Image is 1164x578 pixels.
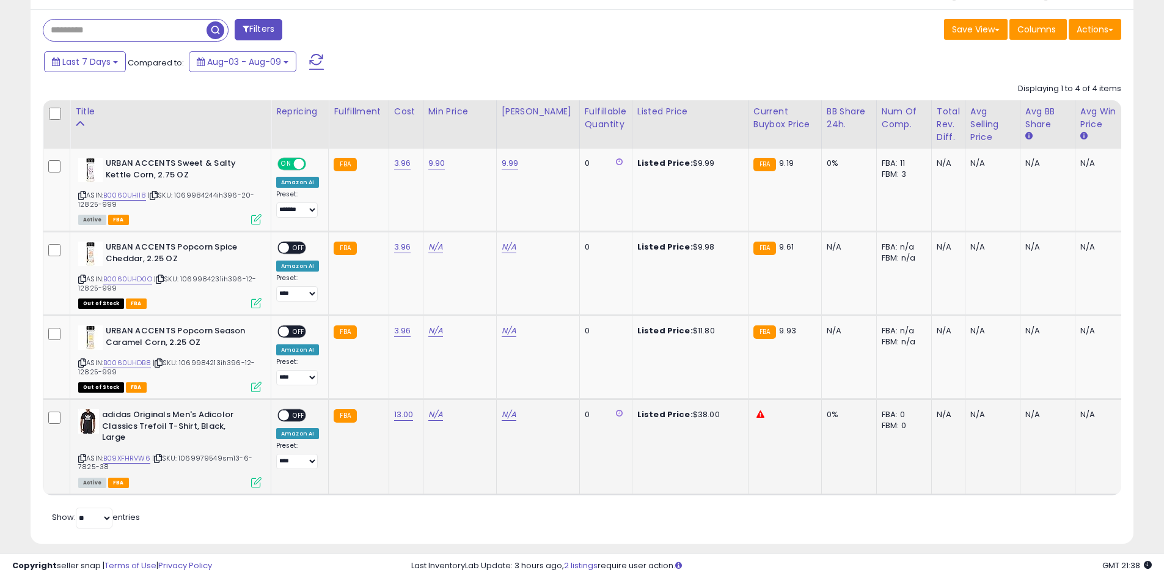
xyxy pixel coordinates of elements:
[637,409,739,420] div: $38.00
[827,242,867,253] div: N/A
[276,358,319,385] div: Preset:
[106,325,254,351] b: URBAN ACCENTS Popcorn Season Caramel Corn, 2.25 OZ
[1025,325,1066,336] div: N/A
[585,242,623,253] div: 0
[1080,242,1121,253] div: N/A
[126,298,147,309] span: FBA
[937,325,956,336] div: N/A
[1080,158,1121,169] div: N/A
[108,215,129,225] span: FBA
[1025,131,1033,142] small: Avg BB Share.
[279,159,294,169] span: ON
[882,242,922,253] div: FBA: n/a
[882,336,922,347] div: FBM: n/a
[637,241,693,253] b: Listed Price:
[1025,409,1066,420] div: N/A
[104,560,156,571] a: Terms of Use
[78,190,254,209] span: | SKU: 1069984244ih396-20-12825-999
[428,157,445,169] a: 9.90
[944,19,1008,40] button: Save View
[937,105,960,144] div: Total Rev. Diff.
[12,560,57,571] strong: Copyright
[970,105,1015,144] div: Avg Selling Price
[126,382,147,393] span: FBA
[189,51,296,72] button: Aug-03 - Aug-09
[753,325,776,339] small: FBA
[564,560,598,571] a: 2 listings
[827,158,867,169] div: 0%
[1017,23,1056,35] span: Columns
[78,382,124,393] span: All listings that are currently out of stock and unavailable for purchase on Amazon
[937,409,956,420] div: N/A
[637,157,693,169] b: Listed Price:
[428,409,443,421] a: N/A
[502,409,516,421] a: N/A
[827,325,867,336] div: N/A
[882,253,922,264] div: FBM: n/a
[106,242,254,267] b: URBAN ACCENTS Popcorn Spice Cheddar, 2.25 OZ
[882,158,922,169] div: FBA: 11
[44,51,126,72] button: Last 7 Days
[106,158,254,183] b: URBAN ACCENTS Sweet & Salty Kettle Corn, 2.75 OZ
[78,158,262,223] div: ASIN:
[276,190,319,218] div: Preset:
[882,169,922,180] div: FBM: 3
[827,409,867,420] div: 0%
[78,158,103,182] img: 41opC5LjusL._SL40_.jpg
[585,158,623,169] div: 0
[1025,105,1070,131] div: Avg BB Share
[207,56,281,68] span: Aug-03 - Aug-09
[78,274,256,292] span: | SKU: 1069984231ih396-12-12825-999
[78,325,103,350] img: 41qoAAGnGUL._SL40_.jpg
[235,19,282,40] button: Filters
[1080,105,1125,131] div: Avg Win Price
[827,105,871,131] div: BB Share 24h.
[753,242,776,255] small: FBA
[502,325,516,337] a: N/A
[753,105,816,131] div: Current Buybox Price
[428,325,443,337] a: N/A
[78,325,262,391] div: ASIN:
[158,560,212,571] a: Privacy Policy
[276,261,319,272] div: Amazon AI
[334,325,356,339] small: FBA
[394,241,411,253] a: 3.96
[637,158,739,169] div: $9.99
[78,242,103,266] img: 41R6dw6LkFL._SL40_.jpg
[102,409,251,446] b: adidas Originals Men's Adicolor Classics Trefoil T-Shirt, Black, Large
[411,560,1152,572] div: Last InventoryLab Update: 3 hours ago, require user action.
[78,478,106,488] span: All listings currently available for purchase on Amazon
[78,298,124,309] span: All listings that are currently out of stock and unavailable for purchase on Amazon
[394,105,418,118] div: Cost
[75,105,266,118] div: Title
[289,410,309,421] span: OFF
[1025,158,1066,169] div: N/A
[937,242,956,253] div: N/A
[585,105,627,131] div: Fulfillable Quantity
[637,409,693,420] b: Listed Price:
[276,105,323,118] div: Repricing
[1018,83,1121,95] div: Displaying 1 to 4 of 4 items
[428,105,491,118] div: Min Price
[1080,131,1088,142] small: Avg Win Price.
[1080,409,1121,420] div: N/A
[428,241,443,253] a: N/A
[1080,325,1121,336] div: N/A
[585,325,623,336] div: 0
[78,242,262,307] div: ASIN:
[637,105,743,118] div: Listed Price
[1102,560,1152,571] span: 2025-08-17 21:38 GMT
[394,157,411,169] a: 3.96
[103,358,151,368] a: B0060UHDB8
[334,105,383,118] div: Fulfillment
[394,409,414,421] a: 13.00
[970,242,1011,253] div: N/A
[78,409,262,486] div: ASIN:
[103,190,146,201] a: B0060UHI18
[1009,19,1067,40] button: Columns
[108,478,129,488] span: FBA
[62,56,111,68] span: Last 7 Days
[502,157,519,169] a: 9.99
[779,157,794,169] span: 9.19
[585,409,623,420] div: 0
